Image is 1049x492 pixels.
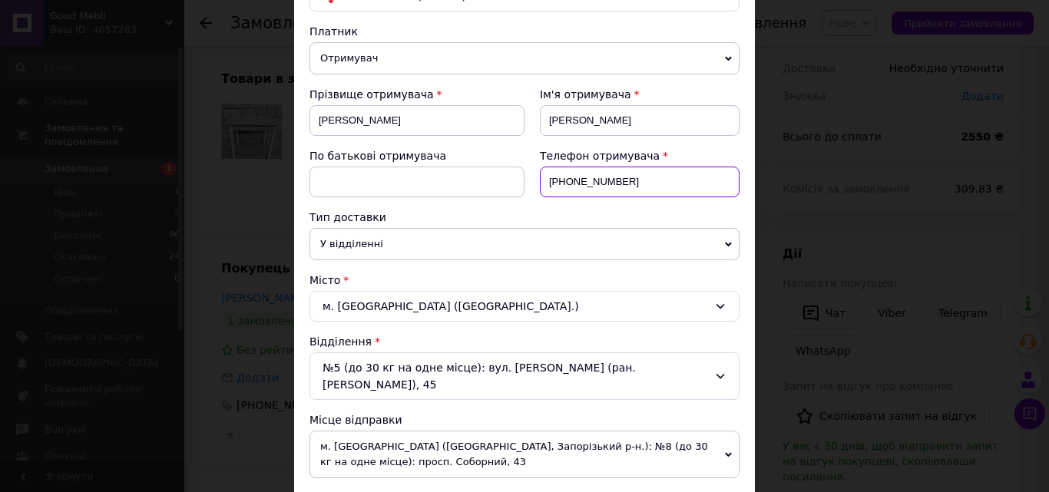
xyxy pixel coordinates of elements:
span: У відділенні [309,228,740,260]
span: Ім'я отримувача [540,88,631,101]
span: Тип доставки [309,211,386,223]
div: Місто [309,272,740,288]
div: Відділення [309,334,740,349]
span: По батькові отримувача [309,150,446,162]
input: +380 [540,167,740,197]
span: Прізвище отримувача [309,88,434,101]
span: Отримувач [309,42,740,74]
div: №5 (до 30 кг на одне місце): вул. [PERSON_NAME] (ран. [PERSON_NAME]), 45 [309,352,740,400]
div: м. [GEOGRAPHIC_DATA] ([GEOGRAPHIC_DATA].) [309,291,740,322]
span: Платник [309,25,358,38]
span: Телефон отримувача [540,150,660,162]
span: м. [GEOGRAPHIC_DATA] ([GEOGRAPHIC_DATA], Запорізький р-н.): №8 (до 30 кг на одне місце): просп. С... [309,431,740,478]
span: Місце відправки [309,414,402,426]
